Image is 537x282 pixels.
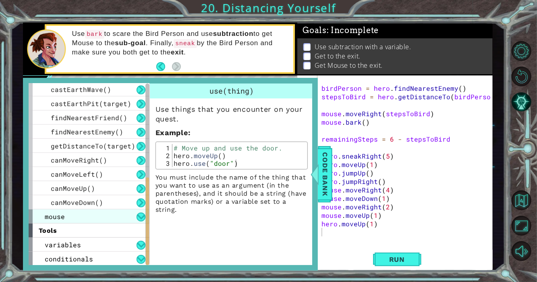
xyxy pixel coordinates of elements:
span: canMoveUp() [51,184,95,192]
span: castEarthWave() [51,85,111,94]
span: findNearestEnemy() [51,127,123,136]
div: 2 [158,152,172,159]
p: Use subtraction with a variable. [315,42,411,51]
div: use(thing) [150,84,313,98]
div: tools [29,224,149,238]
button: Next [172,62,181,71]
button: Mute [512,241,531,261]
span: variables [45,240,81,249]
p: Get Mouse to the exit. [315,61,383,70]
span: tools [39,227,57,234]
p: Use things that you encounter on your quest. [156,104,308,124]
p: Get to the exit. [315,52,361,61]
span: conditionals [45,255,93,263]
span: canMoveRight() [51,156,107,164]
strong: exit [171,48,184,56]
span: : Incomplete [327,25,379,35]
strong: sub-goal [115,39,146,47]
div: 1 [158,144,172,152]
p: Use to scare the Bird Person and use to get Mouse to the . Finally, by the Bird Person and make s... [72,29,288,57]
code: sneak [174,39,197,48]
button: Shift+Enter: Run current code. [373,250,421,269]
span: canMoveDown() [51,198,103,207]
button: Back [156,62,172,71]
button: Back to Map [512,190,531,210]
button: Level Options [512,41,531,61]
span: castEarthPit(target) [51,99,131,108]
div: 3 [158,159,172,167]
span: Goals [303,25,379,36]
span: getDistanceTo(target) [51,142,135,150]
button: AI Hint [512,92,531,112]
span: canMoveLeft() [51,170,103,178]
span: use(thing) [209,86,254,96]
span: Run [381,255,413,263]
button: Maximize Browser [512,216,531,236]
div: 3 [299,77,317,85]
a: Back to Map [513,188,537,213]
code: bark [85,30,104,39]
span: Example [156,128,188,137]
strong: subtraction [213,30,253,38]
strong: : [156,128,191,137]
span: findNearestFriend() [51,113,127,122]
span: mouse [45,212,65,221]
span: Code Bank [319,150,332,199]
button: Restart Level [512,67,531,86]
p: You must include the name of the thing that you want to use as an argument (in the parentheses), ... [156,173,308,214]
